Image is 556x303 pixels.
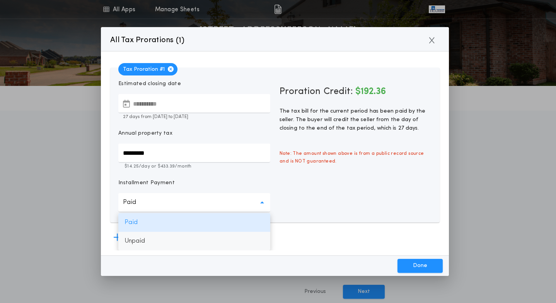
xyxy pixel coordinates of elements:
[118,144,270,162] input: Annual property tax
[179,37,181,45] span: 1
[118,163,270,170] p: $14.25 /day or $433.39 /month
[118,113,270,120] p: 27 days from [DATE] to [DATE]
[324,87,353,96] span: Credit:
[397,259,443,273] button: Done
[280,86,321,98] span: Proration
[118,130,172,137] p: Annual property tax
[110,34,185,46] p: All Tax Prorations ( )
[118,63,177,75] span: Tax Proration # 1
[118,193,270,212] button: Paid
[118,179,175,187] p: Installment Payment
[118,232,270,250] p: Unpaid
[118,213,270,232] p: Paid
[118,80,270,88] p: Estimated closing date
[123,198,148,207] p: Paid
[275,145,436,170] span: Note: The amount shown above is from a public record source and is NOT guaranteed.
[280,108,426,131] span: The tax bill for the current period has been paid by the seller. The buyer will credit the seller...
[118,213,270,250] ul: Paid
[355,87,386,96] span: $192.36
